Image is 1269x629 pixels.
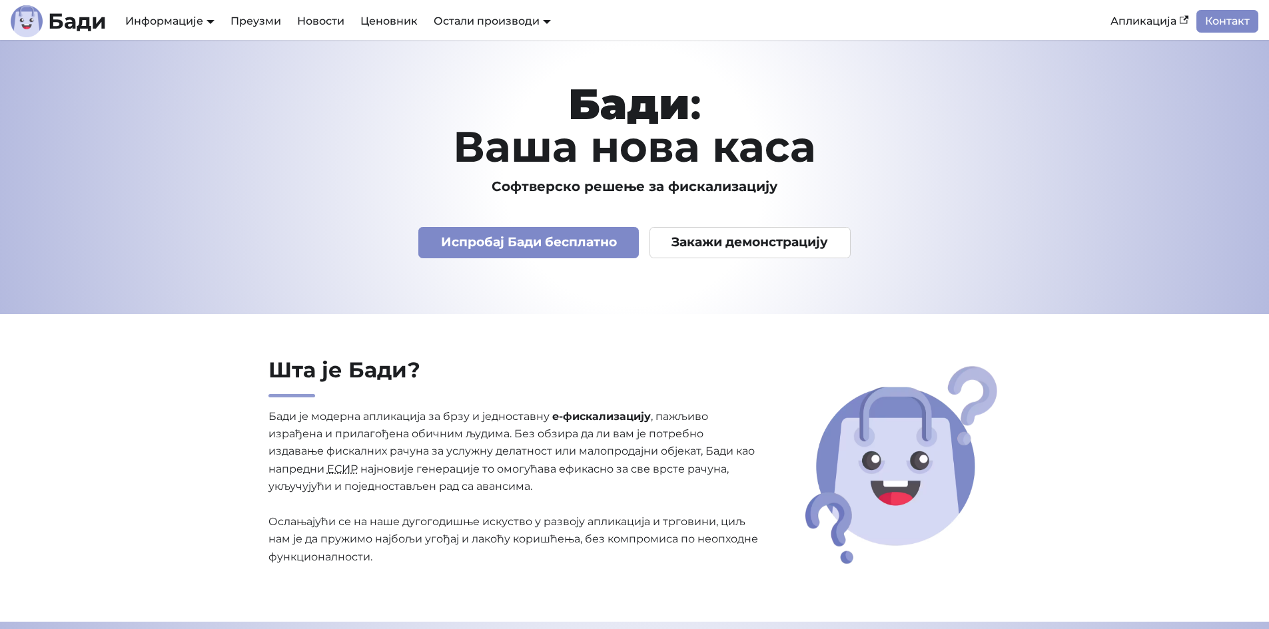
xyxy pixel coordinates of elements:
img: Шта је Бади? [801,361,1002,568]
a: Преузми [222,10,289,33]
a: Контакт [1196,10,1258,33]
a: ЛогоЛогоБади [11,5,107,37]
a: Испробај Бади бесплатно [418,227,639,258]
a: Ценовник [352,10,426,33]
a: Новости [289,10,352,33]
p: Бади је модерна апликација за брзу и једноставну , пажљиво израђена и прилагођена обичним људима.... [268,408,760,566]
h3: Софтверско решење за фискализацију [206,178,1064,195]
b: Бади [48,11,107,32]
strong: Бади [568,78,690,130]
img: Лого [11,5,43,37]
a: Остали производи [434,15,551,27]
abbr: Електронски систем за издавање рачуна [327,463,358,475]
a: Информације [125,15,214,27]
strong: е-фискализацију [552,410,651,423]
h1: : Ваша нова каса [206,83,1064,168]
h2: Шта је Бади? [268,357,760,397]
a: Апликација [1102,10,1196,33]
a: Закажи демонстрацију [649,227,851,258]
